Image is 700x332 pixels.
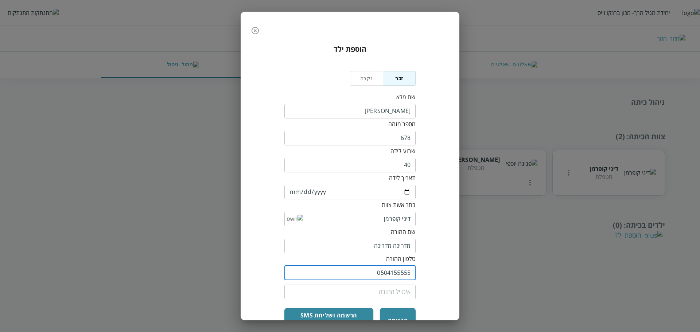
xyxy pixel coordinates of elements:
[287,215,303,223] img: down
[284,239,416,253] input: שם ההורה
[284,201,416,209] div: בחר אשת צוות
[284,266,416,280] input: טלפון ההורה
[284,174,416,182] div: תאריך לידה
[284,131,416,145] input: מספר מזהה
[284,93,416,101] div: שם מלא
[254,44,446,54] h3: הוספת ילד
[284,104,416,118] input: שם מלא
[284,285,416,299] input: אימייל ההורה
[284,147,416,155] div: שבוע לידה
[284,255,416,263] div: טלפון ההורה
[350,71,383,86] button: נקבה
[303,212,411,226] input: בחר אשת צוות
[284,228,416,236] div: שם ההורה
[284,120,416,128] div: מספר מזהה
[350,71,416,93] div: Platform
[284,185,416,199] input: תאריך לידה
[383,71,416,86] button: זכר
[284,158,416,172] input: שבוע לידה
